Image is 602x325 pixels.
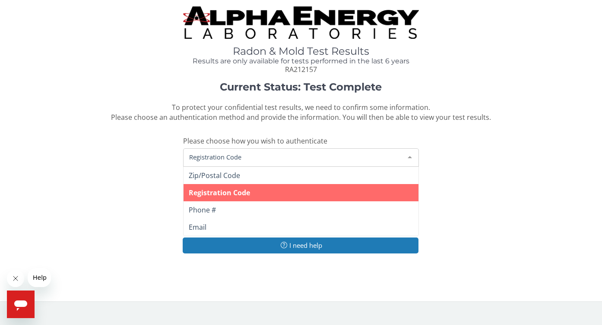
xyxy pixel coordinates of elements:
[183,136,327,146] span: Please choose how you wish to authenticate
[189,188,250,197] span: Registration Code
[285,65,317,74] span: RA212157
[189,171,240,180] span: Zip/Postal Code
[7,291,35,318] iframe: Button to launch messaging window
[187,152,401,162] span: Registration Code
[7,270,24,287] iframe: Close message
[28,268,51,287] iframe: Message from company
[183,46,419,57] h1: Radon & Mold Test Results
[189,205,216,215] span: Phone #
[183,6,419,39] img: TightCrop.jpg
[189,222,206,232] span: Email
[111,103,491,122] span: To protect your confidential test results, we need to confirm some information. Please choose an ...
[220,81,382,93] strong: Current Status: Test Complete
[183,57,419,65] h4: Results are only available for tests performed in the last 6 years
[183,237,418,253] button: I need help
